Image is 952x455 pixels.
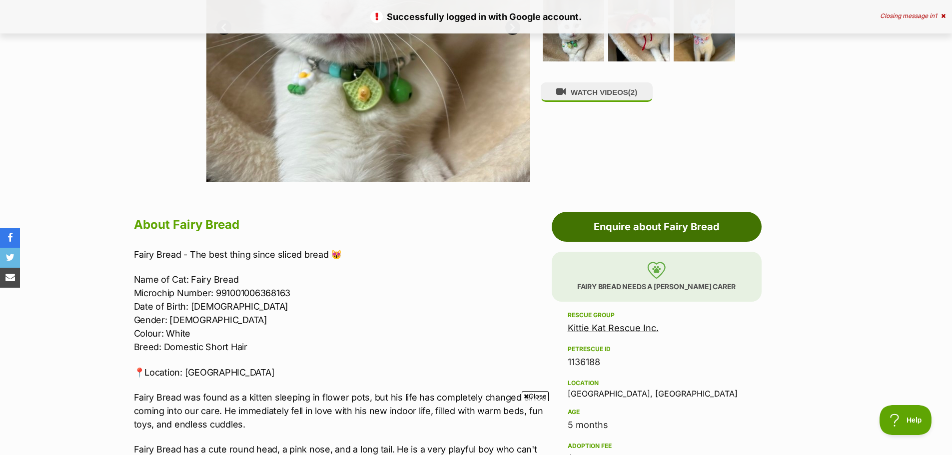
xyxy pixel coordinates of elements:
h2: About Fairy Bread [134,214,547,236]
p: Fairy Bread was found as a kitten sleeping in flower pots, but his life has completely changed si... [134,391,547,431]
p: Successfully logged in with Google account. [10,10,942,23]
p: 📍Location: [GEOGRAPHIC_DATA] [134,366,547,379]
a: Kittie Kat Rescue Inc. [568,323,659,333]
div: Rescue group [568,311,746,319]
span: 1 [935,12,937,19]
p: Name of Cat: Fairy Bread Microchip Number: 991001006368163 Date of Birth: [DEMOGRAPHIC_DATA] Gend... [134,273,547,354]
p: Fairy Bread needs a [PERSON_NAME] carer [552,252,762,302]
a: Enquire about Fairy Bread [552,212,762,242]
div: Closing message in [880,12,946,19]
img: foster-care-31f2a1ccfb079a48fc4dc6d2a002ce68c6d2b76c7ccb9e0da61f6cd5abbf869a.svg [647,262,666,279]
button: WATCH VIDEOS(2) [541,82,653,102]
a: Prev [216,20,231,35]
div: PetRescue ID [568,345,746,353]
span: Close [522,391,549,401]
div: [GEOGRAPHIC_DATA], [GEOGRAPHIC_DATA] [568,377,746,398]
p: Fairy Bread - The best thing since sliced bread 😻 [134,248,547,261]
span: (2) [628,88,637,96]
div: Location [568,379,746,387]
iframe: Advertisement [294,405,658,450]
iframe: Help Scout Beacon - Open [880,405,932,435]
div: 1136188 [568,355,746,369]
